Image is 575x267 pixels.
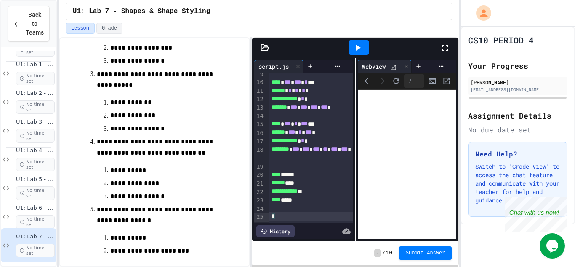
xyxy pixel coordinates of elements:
[16,147,55,154] span: U1: Lab 4 - Shape Styling
[254,197,265,205] div: 23
[256,225,295,237] div: History
[16,176,55,183] span: U1: Lab 5 - fill()
[471,86,565,93] div: [EMAIL_ADDRESS][DOMAIN_NAME]
[16,72,55,85] span: No time set
[467,3,493,23] div: My Account
[254,78,265,86] div: 10
[16,215,55,229] span: No time set
[404,74,424,88] div: /
[254,70,265,78] div: 9
[16,186,55,200] span: No time set
[16,205,55,212] span: U1: Lab 6 - textSize()
[475,149,560,159] h3: Need Help?
[16,119,55,126] span: U1: Lab 3 - strokeWeight()
[16,233,55,240] span: U1: Lab 7 - Shapes & Shape Styling
[254,129,265,138] div: 16
[468,34,534,46] h1: CS10 PERIOD 4
[399,246,452,260] button: Submit Answer
[358,60,412,73] div: WebView
[254,60,303,73] div: script.js
[16,158,55,171] span: No time set
[468,125,567,135] div: No due date set
[358,90,456,240] iframe: Web Preview
[254,138,265,146] div: 17
[390,75,402,87] button: Refresh
[374,249,381,257] span: -
[254,180,265,188] div: 21
[8,6,50,42] button: Back to Teams
[406,250,445,256] span: Submit Answer
[16,61,55,68] span: U1: Lab 1 - fill()
[254,163,265,171] div: 19
[540,233,567,259] iframe: chat widget
[16,129,55,143] span: No time set
[468,110,567,121] h2: Assignment Details
[16,100,55,114] span: No time set
[375,75,388,87] span: Forward
[471,78,565,86] div: [PERSON_NAME]
[254,87,265,95] div: 11
[16,244,55,257] span: No time set
[440,75,453,87] button: Open in new tab
[475,162,560,205] p: Switch to "Grade View" to access the chat feature and communicate with your teacher for help and ...
[361,75,374,87] span: Back
[254,188,265,197] div: 22
[254,213,265,221] div: 25
[26,11,44,37] span: Back to Teams
[254,171,265,179] div: 20
[254,112,265,121] div: 14
[16,90,55,97] span: U1: Lab 2 - stroke()
[254,146,265,163] div: 18
[96,23,122,34] button: Grade
[505,197,567,232] iframe: chat widget
[358,62,390,71] div: WebView
[254,120,265,129] div: 15
[66,23,95,34] button: Lesson
[382,250,385,256] span: /
[468,60,567,72] h2: Your Progress
[254,62,293,71] div: script.js
[254,205,265,213] div: 24
[254,104,265,112] div: 13
[73,6,210,16] span: U1: Lab 7 - Shapes & Shape Styling
[386,250,392,256] span: 10
[426,75,439,87] button: Console
[254,95,265,104] div: 12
